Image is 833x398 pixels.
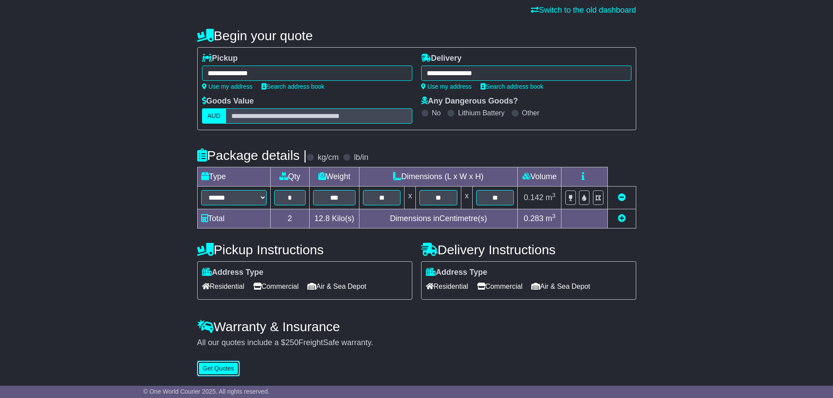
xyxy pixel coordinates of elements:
label: Goods Value [202,97,254,106]
a: Search address book [481,83,544,90]
td: Dimensions (L x W x H) [359,167,518,187]
span: Air & Sea Depot [531,280,590,293]
label: lb/in [354,153,368,163]
span: 250 [286,338,299,347]
label: kg/cm [317,153,338,163]
span: Air & Sea Depot [307,280,366,293]
a: Switch to the old dashboard [531,6,636,14]
td: Dimensions in Centimetre(s) [359,209,518,228]
td: Kilo(s) [309,209,359,228]
label: Address Type [202,268,264,277]
span: 0.283 [524,214,544,223]
td: Volume [518,167,561,187]
label: Pickup [202,54,238,63]
a: Use my address [421,83,472,90]
sup: 3 [552,192,556,198]
label: Delivery [421,54,462,63]
td: x [461,187,472,209]
span: m [546,193,556,202]
span: Residential [202,280,244,293]
label: Lithium Battery [458,109,505,117]
sup: 3 [552,213,556,219]
td: Weight [309,167,359,187]
label: Other [522,109,540,117]
label: Address Type [426,268,488,277]
span: Residential [426,280,468,293]
span: m [546,214,556,223]
label: AUD [202,108,227,124]
span: © One World Courier 2025. All rights reserved. [143,388,270,395]
span: Commercial [253,280,299,293]
button: Get Quotes [197,361,240,376]
h4: Warranty & Insurance [197,319,636,334]
h4: Delivery Instructions [421,242,636,257]
label: No [432,109,441,117]
h4: Package details | [197,148,307,163]
a: Search address book [261,83,324,90]
span: 0.142 [524,193,544,202]
span: 12.8 [314,214,330,223]
a: Use my address [202,83,253,90]
span: Commercial [477,280,523,293]
h4: Pickup Instructions [197,242,412,257]
h4: Begin your quote [197,28,636,43]
div: All our quotes include a $ FreightSafe warranty. [197,338,636,348]
td: Qty [270,167,309,187]
td: 2 [270,209,309,228]
label: Any Dangerous Goods? [421,97,518,106]
td: Type [197,167,270,187]
td: Total [197,209,270,228]
a: Remove this item [618,193,626,202]
td: x [404,187,416,209]
a: Add new item [618,214,626,223]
